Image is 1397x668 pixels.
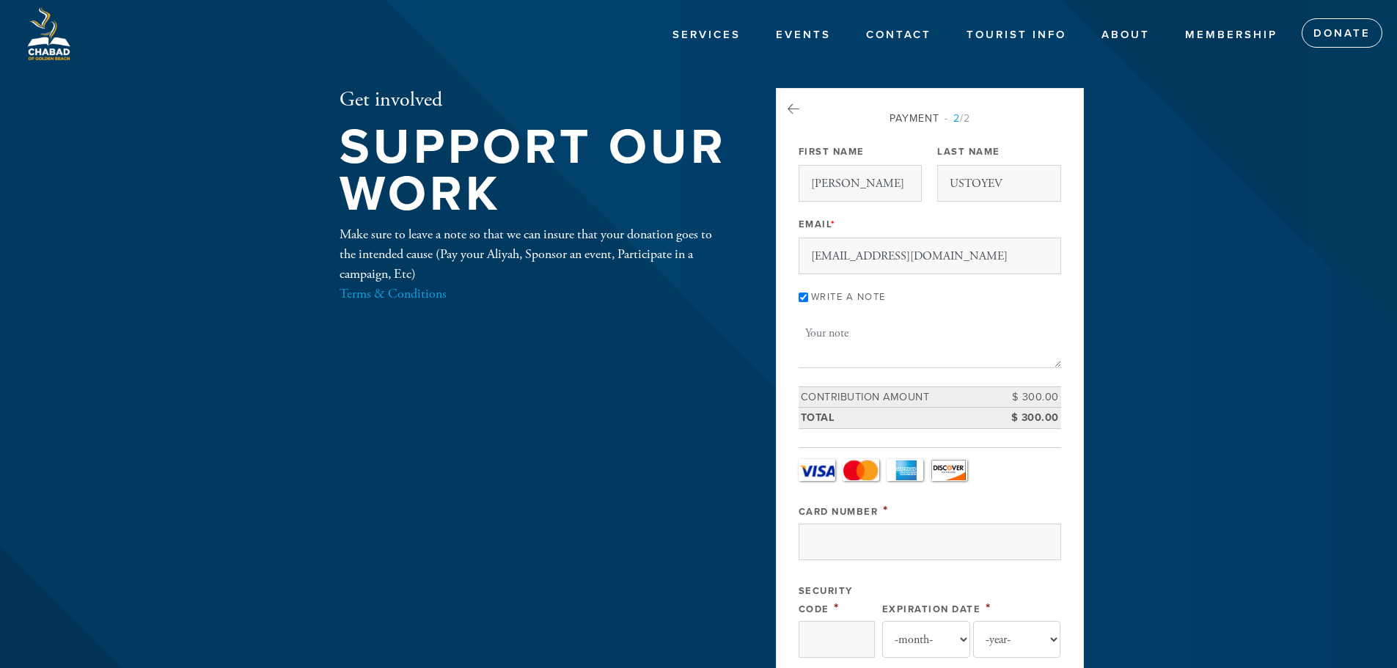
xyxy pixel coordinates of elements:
[799,585,853,615] label: Security Code
[765,21,842,49] a: Events
[855,21,942,49] a: Contact
[986,600,991,616] span: This field is required.
[799,111,1061,126] div: Payment
[995,408,1061,429] td: $ 300.00
[340,285,447,302] a: Terms & Conditions
[883,502,889,518] span: This field is required.
[661,21,752,49] a: Services
[956,21,1077,49] a: Tourist Info
[1090,21,1161,49] a: About
[799,386,995,408] td: Contribution Amount
[882,621,970,658] select: Expiration Date month
[340,88,728,113] h2: Get involved
[945,112,970,125] span: /2
[973,621,1061,658] select: Expiration Date year
[887,459,923,481] a: Amex
[340,124,728,219] h1: Support our work
[843,459,879,481] a: MasterCard
[799,408,995,429] td: Total
[882,603,981,615] label: Expiration Date
[799,506,879,518] label: Card Number
[834,600,840,616] span: This field is required.
[1174,21,1288,49] a: Membership
[937,145,1000,158] label: Last Name
[340,224,728,304] div: Make sure to leave a note so that we can insure that your donation goes to the intended cause (Pa...
[22,7,75,60] img: Logo%20GB1.png
[799,218,836,231] label: Email
[831,219,836,230] span: This field is required.
[931,459,967,481] a: Discover
[995,386,1061,408] td: $ 300.00
[799,459,835,481] a: Visa
[799,145,865,158] label: First Name
[811,291,886,303] label: Write a note
[1302,18,1382,48] a: Donate
[953,112,960,125] span: 2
